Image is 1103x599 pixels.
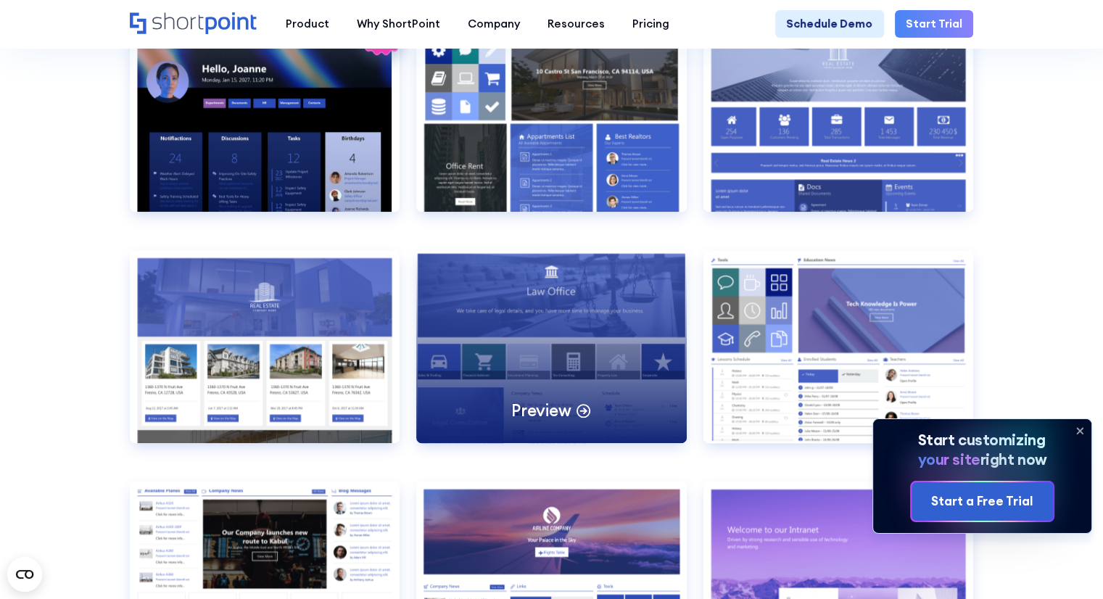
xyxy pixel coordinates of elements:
[534,10,619,38] a: Resources
[931,492,1033,511] div: Start a Free Trial
[632,16,669,33] div: Pricing
[286,16,329,33] div: Product
[703,18,974,234] a: Documents 2
[843,431,1103,599] iframe: Chat Widget
[619,10,683,38] a: Pricing
[775,10,883,38] a: Schedule Demo
[416,250,687,466] a: Employees Directory 1Preview
[454,10,534,38] a: Company
[895,10,973,38] a: Start Trial
[843,431,1103,599] div: Widget de chat
[130,250,400,466] a: Documents 3
[272,10,343,38] a: Product
[357,16,440,33] div: Why ShortPoint
[511,400,571,421] p: Preview
[548,16,605,33] div: Resources
[703,250,974,466] a: Employees Directory 2
[468,16,520,33] div: Company
[416,18,687,234] a: Documents 1
[343,10,454,38] a: Why ShortPoint
[912,482,1054,521] a: Start a Free Trial
[130,18,400,234] a: Communication
[7,557,42,592] button: Open CMP widget
[130,12,258,36] a: Home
